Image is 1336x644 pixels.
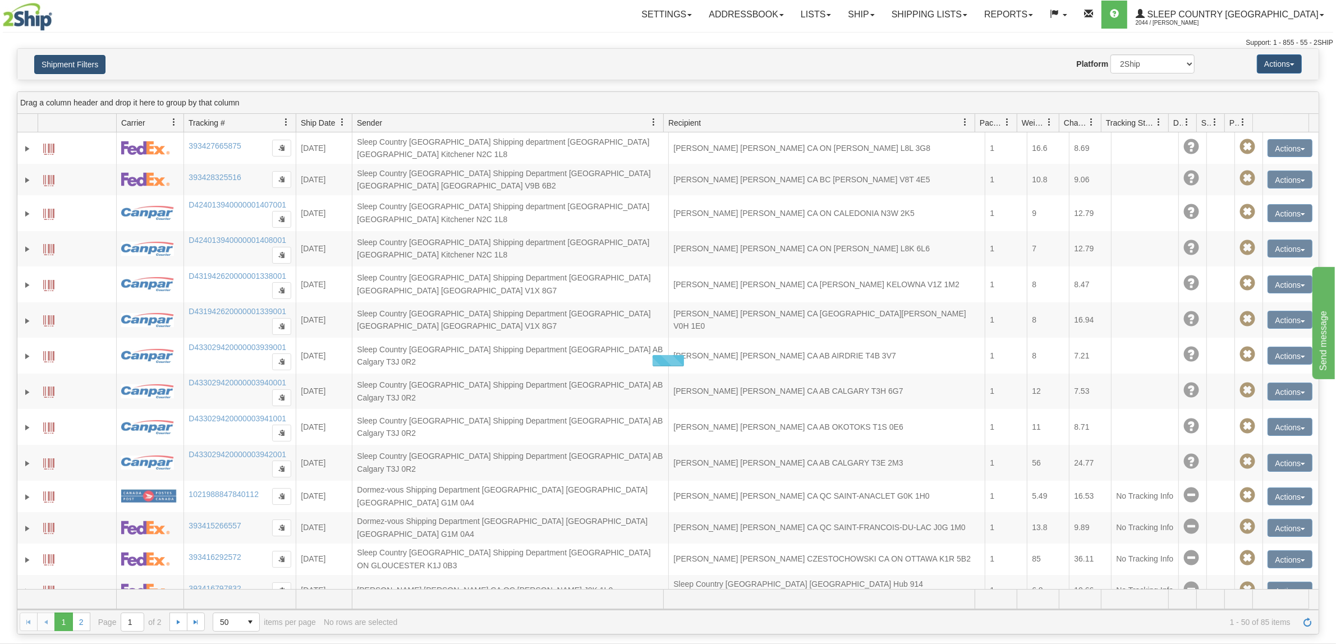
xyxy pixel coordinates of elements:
a: Delivery Status filter column settings [1177,113,1196,132]
a: Packages filter column settings [998,113,1017,132]
span: 50 [220,617,235,628]
a: Tracking # filter column settings [277,113,296,132]
a: Tracking Status filter column settings [1149,113,1168,132]
span: Page of 2 [98,613,162,632]
iframe: chat widget [1310,265,1335,379]
a: Settings [633,1,700,29]
a: Sleep Country [GEOGRAPHIC_DATA] 2044 / [PERSON_NAME] [1127,1,1333,29]
a: Pickup Status filter column settings [1233,113,1252,132]
a: Reports [976,1,1041,29]
label: Platform [1077,58,1109,70]
span: Tracking Status [1106,117,1155,128]
a: 2 [72,613,90,631]
input: Page 1 [121,613,144,631]
span: Pickup Status [1229,117,1239,128]
button: Shipment Filters [34,55,105,74]
a: Carrier filter column settings [164,113,183,132]
a: Shipment Issues filter column settings [1205,113,1224,132]
a: Refresh [1298,613,1316,631]
span: Page 1 [54,613,72,631]
div: Support: 1 - 855 - 55 - 2SHIP [3,38,1333,48]
span: Recipient [668,117,701,128]
span: Packages [980,117,1003,128]
span: Tracking # [189,117,225,128]
a: Weight filter column settings [1040,113,1059,132]
a: Shipping lists [883,1,976,29]
span: Page sizes drop down [213,613,260,632]
a: Ship Date filter column settings [333,113,352,132]
button: Actions [1257,54,1302,73]
span: Shipment Issues [1201,117,1211,128]
a: Go to the next page [169,613,187,631]
a: Recipient filter column settings [956,113,975,132]
a: Ship [839,1,883,29]
span: Sleep Country [GEOGRAPHIC_DATA] [1145,10,1319,19]
span: 1 - 50 of 85 items [405,618,1290,627]
div: No rows are selected [324,618,398,627]
span: Delivery Status [1173,117,1183,128]
a: Lists [792,1,839,29]
a: Sender filter column settings [644,113,663,132]
span: Carrier [121,117,145,128]
a: Charge filter column settings [1082,113,1101,132]
a: Go to the last page [187,613,205,631]
img: logo2044.jpg [3,3,52,31]
a: Addressbook [700,1,792,29]
div: Send message [8,7,104,20]
span: Ship Date [301,117,335,128]
span: select [241,613,259,631]
span: Weight [1022,117,1045,128]
span: 2044 / [PERSON_NAME] [1136,17,1220,29]
span: Charge [1064,117,1087,128]
span: Sender [357,117,382,128]
span: items per page [213,613,316,632]
div: grid grouping header [17,92,1319,114]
